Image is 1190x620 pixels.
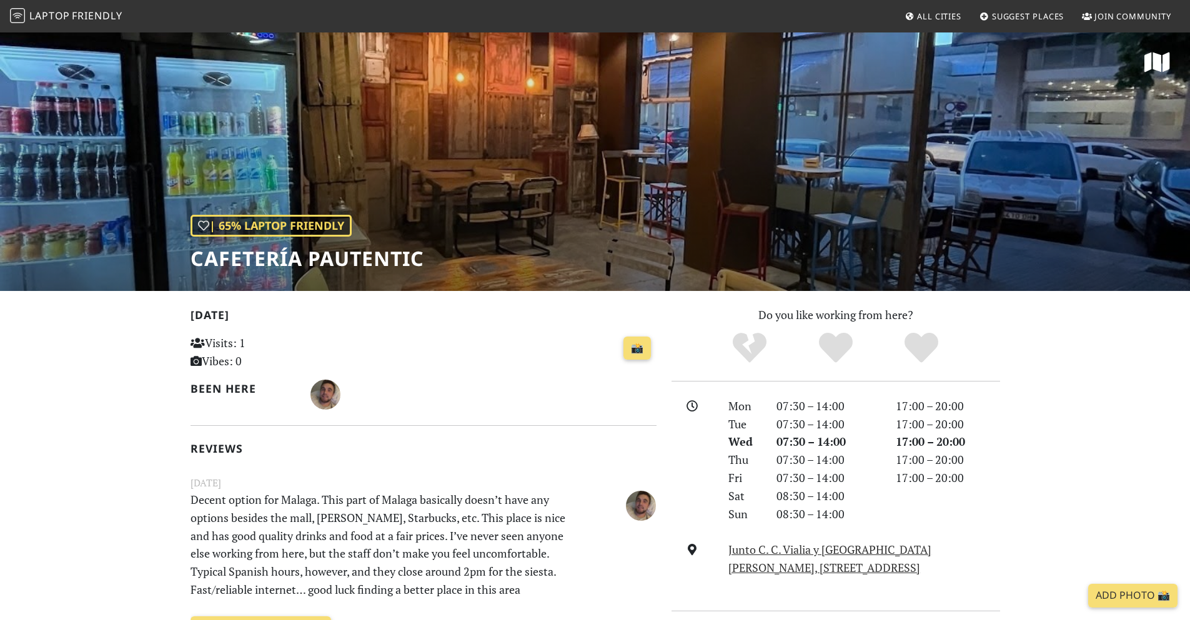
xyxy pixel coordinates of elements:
[917,11,961,22] span: All Cities
[769,397,888,415] div: 07:30 – 14:00
[721,487,768,505] div: Sat
[72,9,122,22] span: Friendly
[769,433,888,451] div: 07:30 – 14:00
[888,415,1008,433] div: 17:00 – 20:00
[191,247,424,270] h1: Cafetería Pautentic
[191,382,296,395] h2: Been here
[900,5,966,27] a: All Cities
[707,331,793,365] div: No
[191,442,657,455] h2: Reviews
[728,542,931,575] a: Junto C. C. Vialia y [GEOGRAPHIC_DATA][PERSON_NAME], [STREET_ADDRESS]
[310,380,340,410] img: 3840-kirk.jpg
[183,475,664,491] small: [DATE]
[721,415,768,433] div: Tue
[888,397,1008,415] div: 17:00 – 20:00
[191,308,657,327] h2: [DATE]
[29,9,70,22] span: Laptop
[10,8,25,23] img: LaptopFriendly
[191,215,352,237] div: | 65% Laptop Friendly
[10,6,122,27] a: LaptopFriendly LaptopFriendly
[1088,584,1178,608] a: Add Photo 📸
[769,505,888,523] div: 08:30 – 14:00
[769,487,888,505] div: 08:30 – 14:00
[793,331,879,365] div: Yes
[769,469,888,487] div: 07:30 – 14:00
[888,433,1008,451] div: 17:00 – 20:00
[623,337,651,360] a: 📸
[626,496,656,511] span: Kirk Goddard
[310,386,340,401] span: Kirk Goddard
[626,491,656,521] img: 3840-kirk.jpg
[1094,11,1171,22] span: Join Community
[721,433,768,451] div: Wed
[769,415,888,433] div: 07:30 – 14:00
[183,491,584,599] p: Decent option for Malaga. This part of Malaga basically doesn’t have any options besides the mall...
[721,505,768,523] div: Sun
[721,397,768,415] div: Mon
[769,451,888,469] div: 07:30 – 14:00
[888,451,1008,469] div: 17:00 – 20:00
[992,11,1064,22] span: Suggest Places
[888,469,1008,487] div: 17:00 – 20:00
[672,306,1000,324] p: Do you like working from here?
[878,331,964,365] div: Definitely!
[191,334,336,370] p: Visits: 1 Vibes: 0
[974,5,1069,27] a: Suggest Places
[721,469,768,487] div: Fri
[721,451,768,469] div: Thu
[1077,5,1176,27] a: Join Community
